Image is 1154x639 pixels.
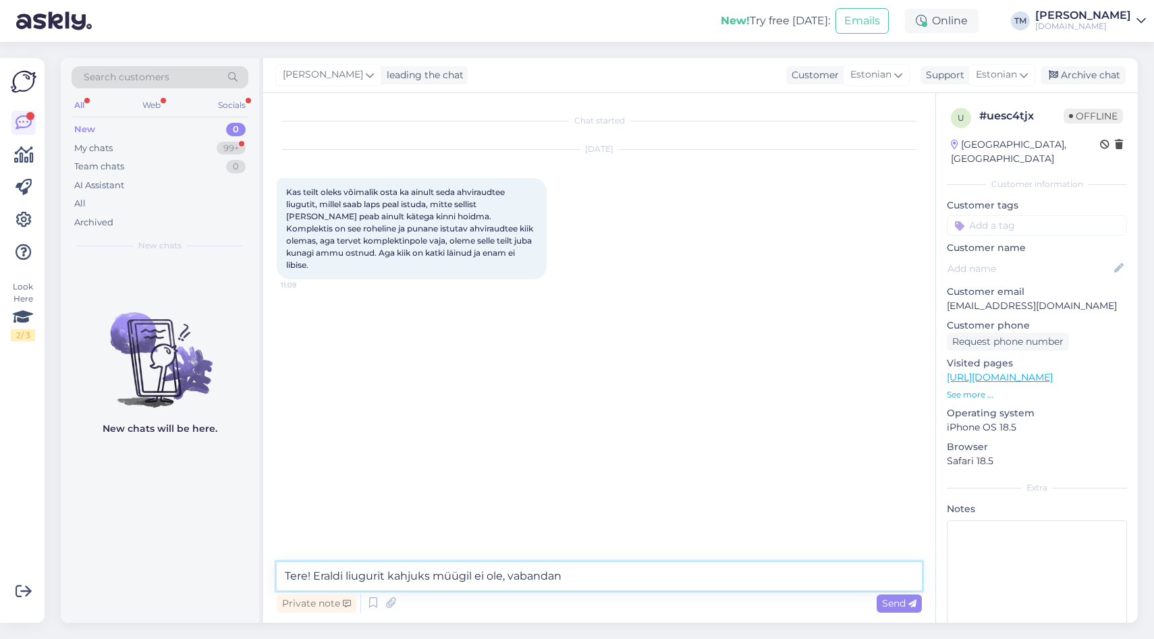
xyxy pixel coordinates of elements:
span: u [958,113,964,123]
p: [EMAIL_ADDRESS][DOMAIN_NAME] [947,299,1127,313]
div: 99+ [217,142,246,155]
span: New chats [138,240,182,252]
textarea: Tere! Eraldi liugurit kahjuks müügil ei ole, vabandan [277,562,922,590]
p: Customer tags [947,198,1127,213]
div: Customer information [947,178,1127,190]
div: 0 [226,123,246,136]
div: Support [921,68,964,82]
div: [GEOGRAPHIC_DATA], [GEOGRAPHIC_DATA] [951,138,1100,166]
div: Chat started [277,115,922,127]
img: Askly Logo [11,69,36,94]
p: Operating system [947,406,1127,420]
span: Search customers [84,70,169,84]
div: Team chats [74,160,124,173]
div: My chats [74,142,113,155]
span: Send [882,597,916,609]
span: Kas teilt oleks võimalik osta ka ainult seda ahviraudtee liugutit, millel saab laps peal istuda, ... [286,187,535,270]
div: Private note [277,594,356,613]
div: AI Assistant [74,179,124,192]
p: See more ... [947,389,1127,401]
div: [DATE] [277,143,922,155]
input: Add name [947,261,1111,276]
div: Request phone number [947,333,1069,351]
p: Visited pages [947,356,1127,370]
p: Safari 18.5 [947,454,1127,468]
span: Estonian [976,67,1017,82]
div: Try free [DATE]: [721,13,830,29]
div: Customer [786,68,839,82]
div: All [74,197,86,211]
span: 11:09 [281,280,331,290]
div: Look Here [11,281,35,341]
span: Offline [1064,109,1123,123]
a: [PERSON_NAME][DOMAIN_NAME] [1035,10,1146,32]
p: New chats will be here. [103,422,217,436]
div: 0 [226,160,246,173]
p: Notes [947,502,1127,516]
div: Extra [947,482,1127,494]
img: No chats [61,288,259,410]
div: Archive chat [1041,66,1126,84]
div: # uesc4tjx [979,108,1064,124]
div: Web [140,96,163,114]
div: leading the chat [381,68,464,82]
span: Estonian [850,67,891,82]
div: New [74,123,95,136]
div: Socials [215,96,248,114]
p: Customer name [947,241,1127,255]
div: [DOMAIN_NAME] [1035,21,1131,32]
div: [PERSON_NAME] [1035,10,1131,21]
button: Emails [835,8,889,34]
div: Archived [74,216,113,229]
div: All [72,96,87,114]
p: Browser [947,440,1127,454]
div: TM [1011,11,1030,30]
span: [PERSON_NAME] [283,67,363,82]
p: Customer phone [947,318,1127,333]
div: 2 / 3 [11,329,35,341]
p: iPhone OS 18.5 [947,420,1127,435]
b: New! [721,14,750,27]
p: Customer email [947,285,1127,299]
div: Online [905,9,979,33]
input: Add a tag [947,215,1127,235]
a: [URL][DOMAIN_NAME] [947,371,1053,383]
